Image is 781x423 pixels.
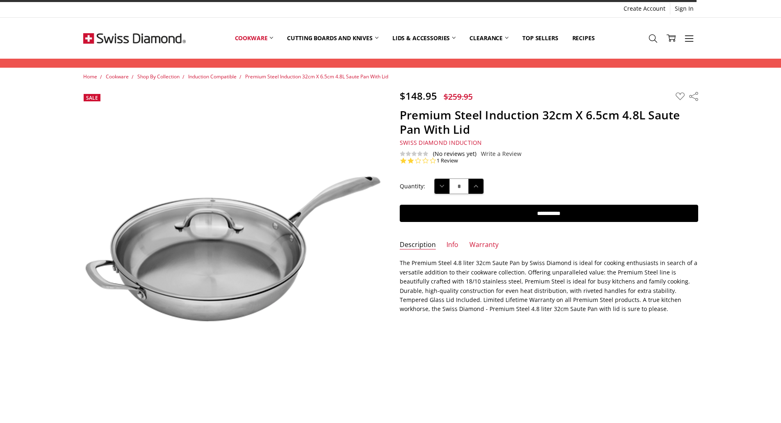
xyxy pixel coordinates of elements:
h1: Premium Steel Induction 32cm X 6.5cm 4.8L Saute Pan With Lid [400,108,698,137]
a: Top Sellers [515,20,565,56]
a: Clearance [462,20,515,56]
a: Sign In [670,3,698,14]
a: Create Account [619,3,670,14]
a: Cutting boards and knives [280,20,385,56]
a: Recipes [565,20,602,56]
p: The Premium Steel 4.8 liter 32cm Saute Pan by Swiss Diamond is ideal for cooking enthusiasts in s... [400,258,698,313]
a: Shop By Collection [137,73,180,80]
a: Home [83,73,97,80]
a: Write a Review [481,151,521,157]
a: Cookware [228,20,280,56]
a: Warranty [469,240,499,250]
a: Premium Steel Induction 32cm X 6.5cm 4.8L Saute Pan With Lid [245,73,388,80]
span: $148.95 [400,89,437,103]
span: Sale [86,94,98,101]
a: Lids & Accessories [385,20,462,56]
a: Info [446,240,458,250]
img: Free Shipping On Every Order [83,18,186,59]
span: $259.95 [444,91,473,102]
a: Description [400,240,436,250]
a: Induction Compatible [188,73,237,80]
span: (No reviews yet) [433,151,476,157]
a: Cookware [106,73,129,80]
a: 1 reviews [437,157,458,165]
span: Swiss Diamond Induction [400,139,482,146]
label: Quantity: [400,182,425,191]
